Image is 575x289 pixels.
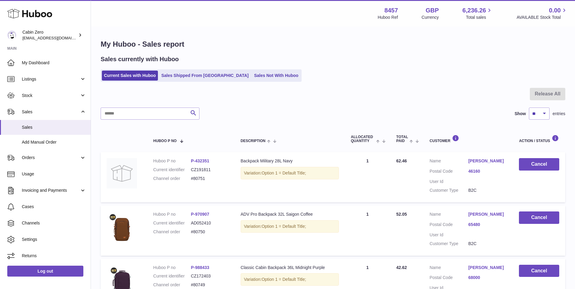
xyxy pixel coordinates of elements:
a: P-970907 [191,212,209,217]
span: 52.05 [396,212,407,217]
strong: 8457 [384,6,398,15]
dd: #80751 [191,176,229,181]
div: Variation: [241,220,339,233]
strong: GBP [426,6,439,15]
span: Total paid [396,135,408,143]
div: Cabin Zero [22,29,77,41]
span: Settings [22,237,86,242]
a: Sales Shipped From [GEOGRAPHIC_DATA] [159,71,251,81]
span: Usage [22,171,86,177]
a: 68000 [468,275,507,281]
dt: Postal Code [430,168,468,176]
a: 46160 [468,168,507,174]
td: 1 [345,205,390,256]
dt: Huboo P no [153,211,191,217]
div: ADV Pro Backpack 32L Saigon Coffee [241,211,339,217]
a: [PERSON_NAME] [468,265,507,271]
dt: Name [430,158,468,165]
div: Variation: [241,273,339,286]
span: Option 1 = Default Title; [262,277,306,282]
span: 0.00 [549,6,561,15]
span: Invoicing and Payments [22,188,80,193]
span: Listings [22,76,80,82]
a: 0.00 AVAILABLE Stock Total [516,6,568,20]
a: 65480 [468,222,507,228]
a: P-988433 [191,265,209,270]
a: 6,236.26 Total sales [463,6,493,20]
div: Variation: [241,167,339,179]
div: Huboo Ref [378,15,398,20]
dt: Current identifier [153,167,191,173]
span: Option 1 = Default Title; [262,171,306,175]
dt: Huboo P no [153,158,191,164]
dt: Current identifier [153,220,191,226]
span: Huboo P no [153,139,177,143]
span: Stock [22,93,80,98]
dd: CZ172403 [191,273,229,279]
img: no-photo.jpg [107,158,137,188]
span: Sales [22,125,86,130]
span: Returns [22,253,86,259]
dd: B2C [468,188,507,193]
a: Sales Not With Huboo [252,71,300,81]
div: Currency [422,15,439,20]
dt: Customer Type [430,241,468,247]
div: Action / Status [519,135,559,143]
span: 42.62 [396,265,407,270]
span: My Dashboard [22,60,86,66]
div: Customer [430,135,507,143]
button: Cancel [519,211,559,224]
img: internalAdmin-8457@internal.huboo.com [7,31,16,40]
span: Channels [22,220,86,226]
dt: Name [430,211,468,219]
a: Current Sales with Huboo [102,71,158,81]
dd: #80749 [191,282,229,288]
label: Show [515,111,526,117]
dt: Current identifier [153,273,191,279]
dd: #80750 [191,229,229,235]
span: Option 1 = Default Title; [262,224,306,229]
td: 1 [345,152,390,202]
dt: User Id [430,179,468,184]
dd: CZ191811 [191,167,229,173]
dt: Channel order [153,176,191,181]
dt: Name [430,265,468,272]
dt: Customer Type [430,188,468,193]
span: Sales [22,109,80,115]
a: Log out [7,266,83,277]
span: ALLOCATED Quantity [351,135,375,143]
a: P-432351 [191,158,209,163]
dd: B2C [468,241,507,247]
h2: Sales currently with Huboo [101,55,179,63]
dt: Channel order [153,282,191,288]
dt: User Id [430,232,468,238]
a: [PERSON_NAME] [468,158,507,164]
span: Cases [22,204,86,210]
img: ADV-PRO-32L-Saigon-Coffee-FRONT_f01804b9-f7f6-44bf-9462-922f2602a662.jpg [107,211,137,242]
span: entries [553,111,565,117]
button: Cancel [519,265,559,277]
span: AVAILABLE Stock Total [516,15,568,20]
span: 6,236.26 [463,6,486,15]
dt: Channel order [153,229,191,235]
h1: My Huboo - Sales report [101,39,565,49]
span: Description [241,139,266,143]
dd: AD052410 [191,220,229,226]
button: Cancel [519,158,559,171]
span: Total sales [466,15,493,20]
span: Orders [22,155,80,161]
a: [PERSON_NAME] [468,211,507,217]
span: [EMAIL_ADDRESS][DOMAIN_NAME] [22,35,89,40]
div: Classic Cabin Backpack 36L Midnight Purple [241,265,339,271]
dt: Postal Code [430,275,468,282]
span: Add Manual Order [22,139,86,145]
dt: Postal Code [430,222,468,229]
div: Backpack Military 28L Navy [241,158,339,164]
span: 62.46 [396,158,407,163]
dt: Huboo P no [153,265,191,271]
